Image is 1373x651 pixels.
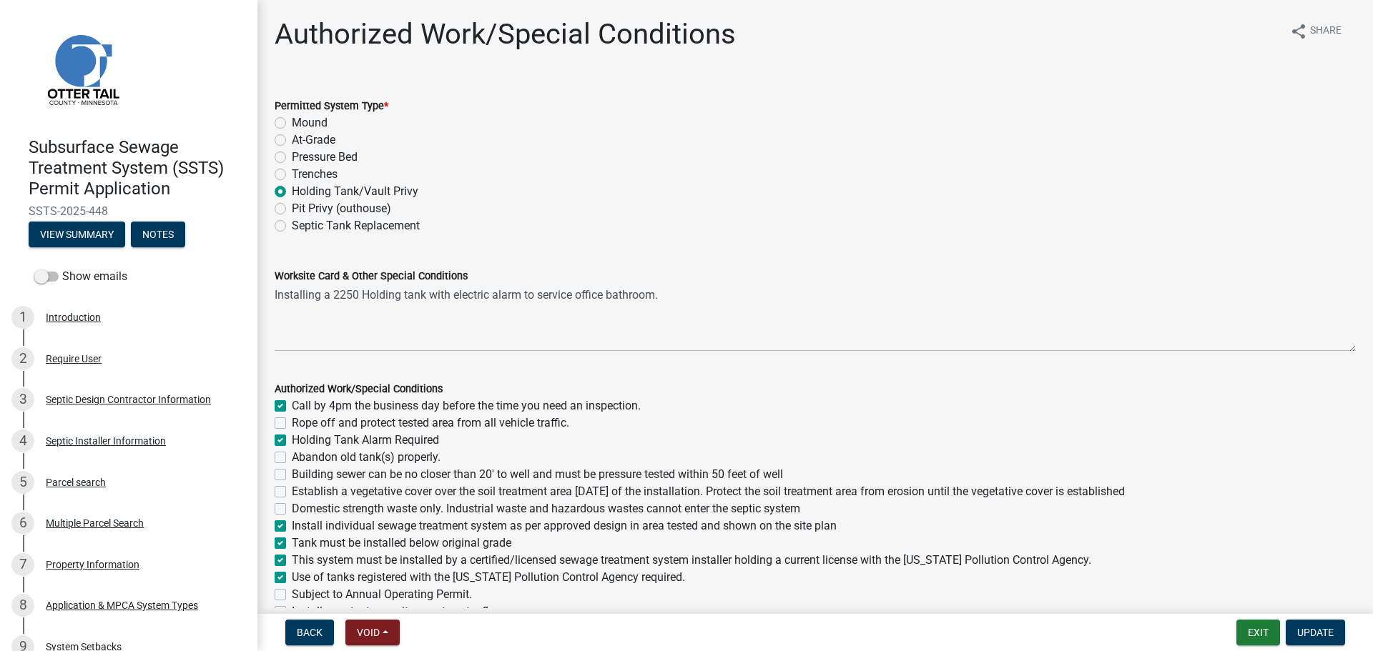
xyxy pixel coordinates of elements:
[292,131,335,149] label: At-Grade
[46,477,106,487] div: Parcel search
[131,222,185,247] button: Notes
[292,397,641,414] label: Call by 4pm the business day before the time you need an inspection.
[292,535,511,552] label: Tank must be installed below original grade
[11,471,34,494] div: 5
[46,354,102,364] div: Require User
[275,101,388,111] label: Permitted System Type
[292,166,338,183] label: Trenches
[357,627,380,638] span: Void
[11,388,34,411] div: 3
[275,384,443,394] label: Authorized Work/Special Conditions
[131,230,185,242] wm-modal-confirm: Notes
[29,137,246,199] h4: Subsurface Sewage Treatment System (SSTS) Permit Application
[1297,627,1334,638] span: Update
[29,230,125,242] wm-modal-confirm: Summary
[11,429,34,452] div: 4
[292,114,328,131] label: Mound
[11,512,34,535] div: 6
[292,217,420,234] label: Septic Tank Replacement
[46,436,166,446] div: Septic Installer Information
[1286,620,1345,645] button: Update
[292,432,439,449] label: Holding Tank Alarm Required
[292,466,783,483] label: Building sewer can be no closer than 20' to well and must be pressure tested within 50 feet of well
[292,500,800,517] label: Domestic strength waste only. Industrial waste and hazardous wastes cannot enter the septic system
[1236,620,1280,645] button: Exit
[29,204,229,218] span: SSTS-2025-448
[1279,17,1353,45] button: shareShare
[292,183,418,200] label: Holding Tank/Vault Privy
[1310,23,1342,40] span: Share
[275,17,736,51] h1: Authorized Work/Special Conditions
[292,603,506,620] label: Install a meter to monitor wastewater flow.
[292,586,472,603] label: Subject to Annual Operating Permit.
[292,569,685,586] label: Use of tanks registered with the [US_STATE] Pollution Control Agency required.
[11,347,34,370] div: 2
[11,594,34,617] div: 8
[46,560,139,570] div: Property Information
[29,15,136,122] img: Otter Tail County, Minnesota
[292,449,441,466] label: Abandon old tank(s) properly.
[275,272,468,282] label: Worksite Card & Other Special Conditions
[297,627,323,638] span: Back
[285,620,334,645] button: Back
[292,483,1125,500] label: Establish a vegetative cover over the soil treatment area [DATE] of the installation. Protect the...
[29,222,125,247] button: View Summary
[34,268,127,285] label: Show emails
[1290,23,1307,40] i: share
[11,553,34,576] div: 7
[292,200,391,217] label: Pit Privy (outhouse)
[11,306,34,329] div: 1
[292,149,358,166] label: Pressure Bed
[292,552,1091,569] label: This system must be installed by a certified/licensed sewage treatment system installer holding a...
[46,600,198,610] div: Application & MPCA System Types
[292,517,837,535] label: Install individual sewage treatment system as per approved design in area tested and shown on the...
[46,394,211,404] div: Septic Design Contractor Information
[46,312,101,322] div: Introduction
[292,414,569,432] label: Rope off and protect tested area from all vehicle traffic.
[345,620,400,645] button: Void
[46,518,144,528] div: Multiple Parcel Search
